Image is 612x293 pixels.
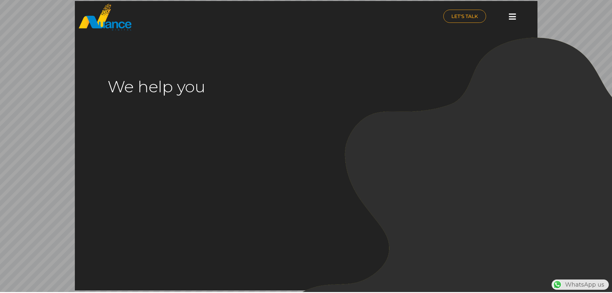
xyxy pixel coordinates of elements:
[78,3,303,31] a: nuance-qatar_logo
[108,71,308,103] rs-layer: We help you
[443,10,486,23] a: LET'S TALK
[552,279,609,290] div: WhatsApp us
[552,281,609,288] a: WhatsAppWhatsApp us
[552,279,563,290] img: WhatsApp
[451,14,478,19] span: LET'S TALK
[78,3,132,31] img: nuance-qatar_logo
